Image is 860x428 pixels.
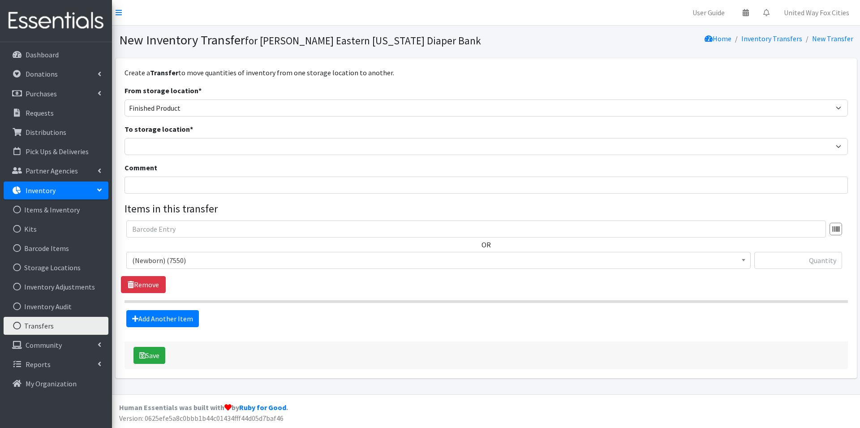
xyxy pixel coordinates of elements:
p: Purchases [26,89,57,98]
p: Community [26,341,62,350]
a: My Organization [4,375,108,393]
a: Items & Inventory [4,201,108,219]
label: Comment [125,162,157,173]
img: HumanEssentials [4,6,108,36]
p: Requests [26,108,54,117]
button: Save [133,347,165,364]
a: Inventory Audit [4,298,108,316]
p: Reports [26,360,51,369]
a: Inventory Transfers [741,34,802,43]
p: Create a to move quantities of inventory from one storage location to another. [125,67,848,78]
span: (Newborn) (7550) [126,252,751,269]
p: Partner Agencies [26,166,78,175]
strong: Transfer [150,68,178,77]
small: for [PERSON_NAME] Eastern [US_STATE] Diaper Bank [245,34,481,47]
p: Dashboard [26,50,59,59]
input: Quantity [754,252,842,269]
a: Reports [4,355,108,373]
input: Barcode Entry [126,220,826,238]
p: Pick Ups & Deliveries [26,147,89,156]
label: To storage location [125,124,193,134]
legend: Items in this transfer [125,201,848,217]
a: Kits [4,220,108,238]
a: Pick Ups & Deliveries [4,143,108,160]
strong: Human Essentials was built with by . [119,403,288,412]
abbr: required [198,86,202,95]
a: Barcode Items [4,239,108,257]
a: Partner Agencies [4,162,108,180]
a: New Transfer [812,34,853,43]
span: Version: 0625efe5a8c0bbb1b44c01434fff44d05d7baf46 [119,414,284,423]
h1: New Inventory Transfer [119,32,483,48]
a: Add Another Item [126,310,199,327]
a: Inventory Adjustments [4,278,108,296]
label: OR [482,239,491,250]
a: Transfers [4,317,108,335]
a: Community [4,336,108,354]
p: Distributions [26,128,66,137]
p: Donations [26,69,58,78]
a: Distributions [4,123,108,141]
a: Remove [121,276,166,293]
a: Inventory [4,182,108,199]
label: From storage location [125,85,202,96]
p: Inventory [26,186,56,195]
a: User Guide [685,4,732,22]
a: Home [705,34,731,43]
a: Donations [4,65,108,83]
p: My Organization [26,379,77,388]
span: (Newborn) (7550) [132,254,745,267]
a: Ruby for Good [239,403,286,412]
abbr: required [190,125,193,134]
a: Storage Locations [4,259,108,277]
a: Requests [4,104,108,122]
a: Dashboard [4,46,108,64]
a: Purchases [4,85,108,103]
a: United Way Fox Cities [777,4,856,22]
